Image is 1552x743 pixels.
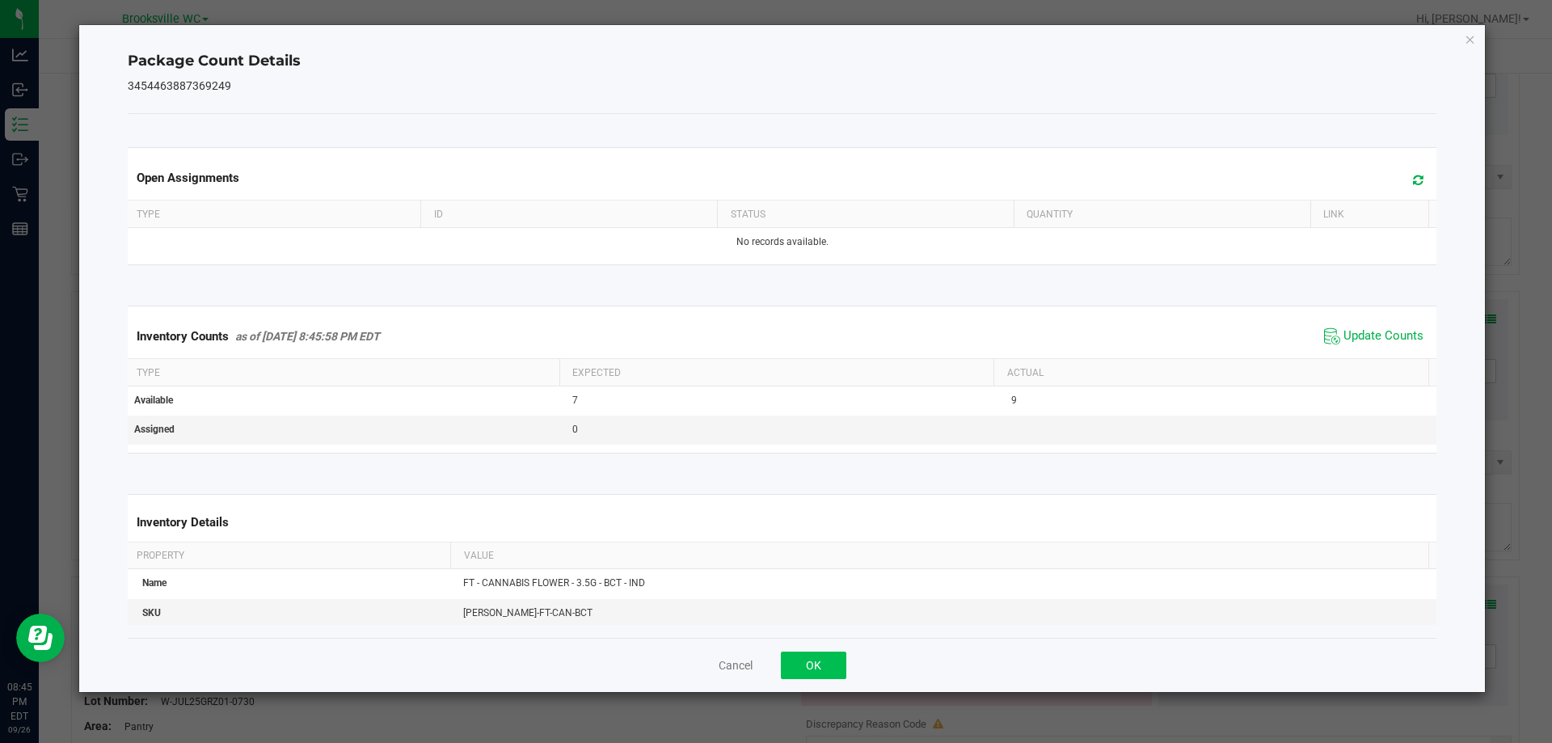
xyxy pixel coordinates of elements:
[137,550,184,561] span: Property
[137,171,239,185] span: Open Assignments
[16,614,65,662] iframe: Resource center
[137,209,160,220] span: Type
[463,577,645,589] span: FT - CANNABIS FLOWER - 3.5G - BCT - IND
[572,367,621,378] span: Expected
[719,657,753,673] button: Cancel
[137,367,160,378] span: Type
[128,51,1437,72] h4: Package Count Details
[572,395,578,406] span: 7
[235,330,380,343] span: as of [DATE] 8:45:58 PM EDT
[434,209,443,220] span: ID
[731,209,765,220] span: Status
[137,329,229,344] span: Inventory Counts
[134,395,173,406] span: Available
[1007,367,1044,378] span: Actual
[1011,395,1017,406] span: 9
[572,424,578,435] span: 0
[137,515,229,530] span: Inventory Details
[1465,29,1476,49] button: Close
[1027,209,1073,220] span: Quantity
[124,228,1440,256] td: No records available.
[464,550,494,561] span: Value
[463,607,593,618] span: [PERSON_NAME]-FT-CAN-BCT
[781,652,846,679] button: OK
[1323,209,1344,220] span: Link
[1343,328,1423,344] span: Update Counts
[142,577,167,589] span: Name
[128,80,1437,92] h5: 3454463887369249
[134,424,175,435] span: Assigned
[142,607,161,618] span: SKU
